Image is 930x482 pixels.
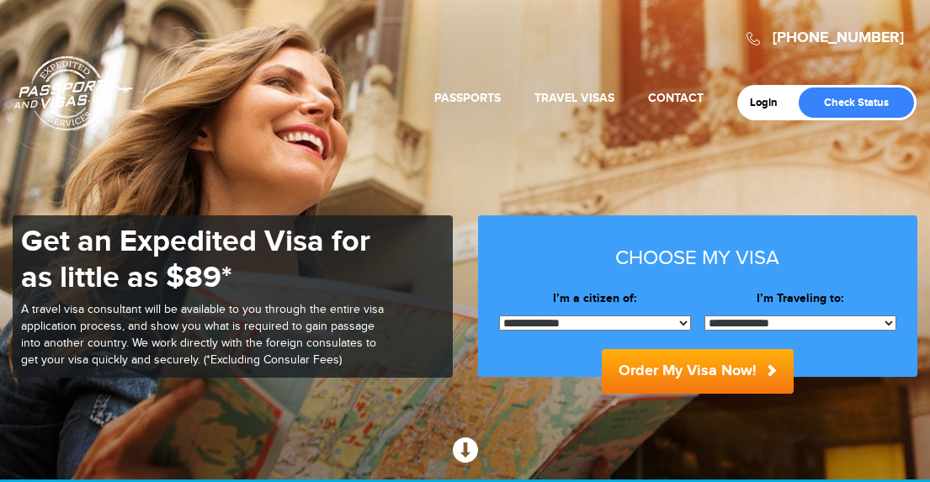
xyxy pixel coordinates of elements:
a: [PHONE_NUMBER] [773,29,904,47]
label: I’m Traveling to: [704,290,896,307]
a: Passports [434,91,501,105]
a: Travel Visas [534,91,614,105]
p: A travel visa consultant will be available to you through the entire visa application process, an... [21,302,385,369]
label: I’m a citizen of: [499,290,691,307]
h1: Get an Expedited Visa for as little as $89* [21,224,385,296]
a: Passports & [DOMAIN_NAME] [13,56,133,131]
a: Check Status [799,87,914,118]
h3: Choose my visa [499,247,897,269]
a: Contact [648,91,704,105]
button: Order My Visa Now! [602,349,794,394]
a: Login [750,96,789,109]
